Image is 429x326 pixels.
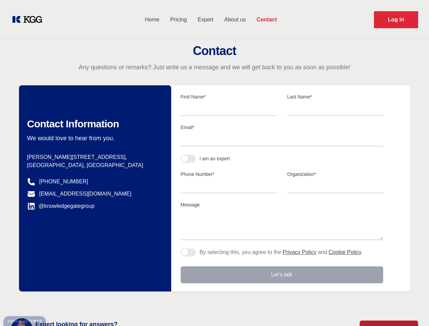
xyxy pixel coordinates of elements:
label: First Name* [181,93,276,100]
label: Organization* [287,171,383,178]
a: Home [139,11,165,29]
a: Expert [192,11,219,29]
p: Any questions or remarks? Just write us a message and we will get back to you as soon as possible! [8,63,421,71]
a: Contact [251,11,282,29]
a: Privacy Policy [283,249,317,255]
a: Request Demo [374,11,418,28]
p: By selecting this, you agree to the and . [200,248,363,256]
a: [EMAIL_ADDRESS][DOMAIN_NAME] [39,190,131,198]
iframe: Chat Widget [395,293,429,326]
p: [GEOGRAPHIC_DATA], [GEOGRAPHIC_DATA] [27,161,160,169]
a: About us [219,11,251,29]
p: [PERSON_NAME][STREET_ADDRESS], [27,153,160,161]
p: We would love to hear from you. [27,134,160,142]
label: Message [181,201,383,208]
div: I am an expert [200,155,230,162]
a: KOL Knowledge Platform: Talk to Key External Experts (KEE) [11,14,48,25]
a: Pricing [165,11,192,29]
label: Phone Number* [181,171,276,178]
h2: Contact Information [27,118,160,130]
h2: Contact [8,44,421,58]
label: Email* [181,124,383,131]
a: Cookie Policy [328,249,361,255]
div: Cookie settings [7,320,42,323]
a: [PHONE_NUMBER] [39,178,88,186]
label: Last Name* [287,93,383,100]
button: Let's talk [181,266,383,283]
a: @knowledgegategroup [27,202,95,210]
